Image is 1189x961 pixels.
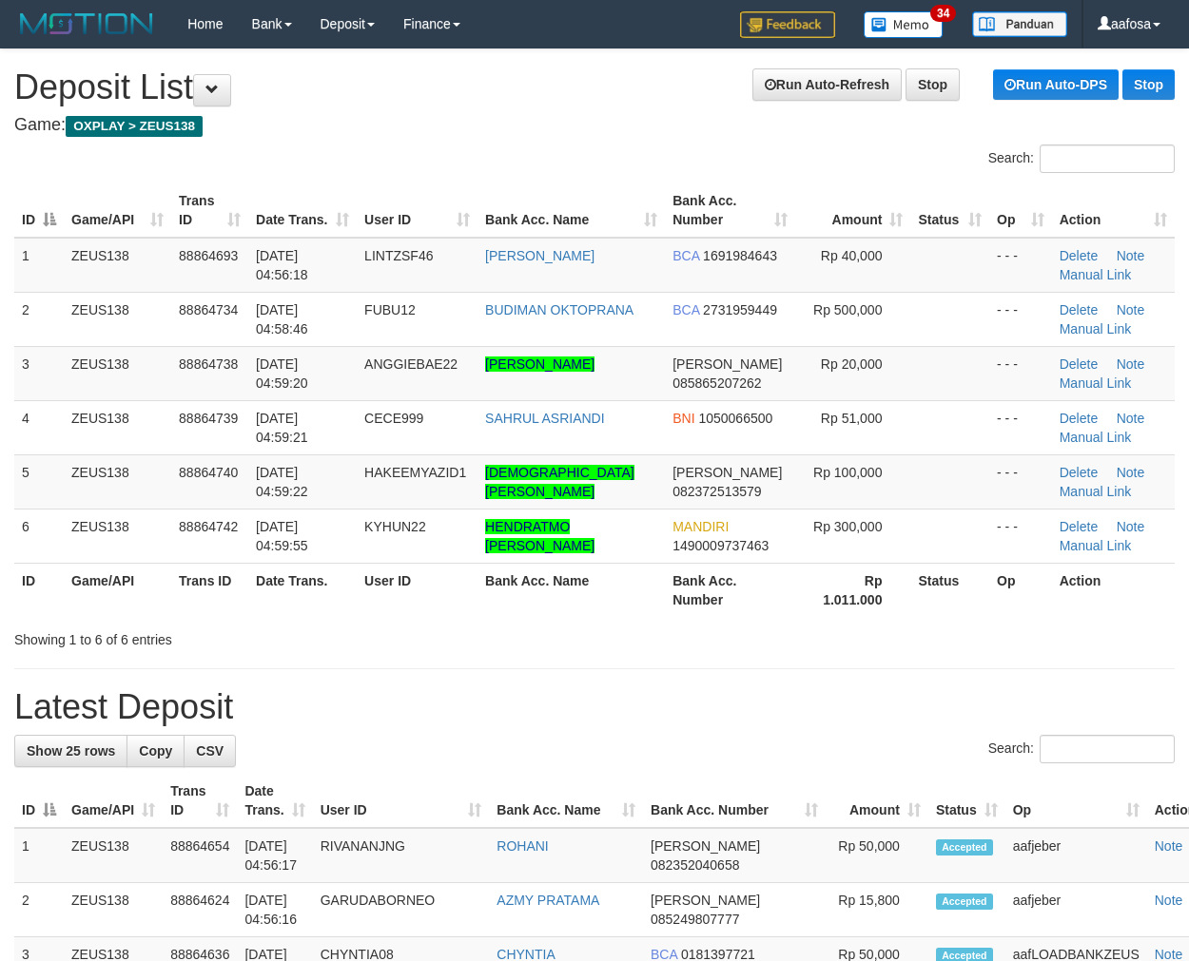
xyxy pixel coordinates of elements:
th: Rp 1.011.000 [795,563,911,617]
span: BCA [672,248,699,263]
span: MANDIRI [672,519,729,534]
th: User ID: activate to sort column ascending [313,774,490,828]
td: ZEUS138 [64,292,171,346]
th: ID [14,563,64,617]
th: Status [910,563,989,617]
span: [PERSON_NAME] [651,893,760,908]
th: Op [989,563,1052,617]
input: Search: [1040,735,1175,763]
span: LINTZSF46 [364,248,433,263]
a: Run Auto-DPS [993,69,1119,100]
td: ZEUS138 [64,400,171,454]
span: Show 25 rows [27,743,115,759]
a: Delete [1060,465,1098,480]
th: User ID [357,563,478,617]
a: Note [1117,411,1145,426]
th: Op: activate to sort column ascending [1005,774,1147,828]
img: panduan.png [972,11,1067,37]
a: Manual Link [1060,484,1132,499]
th: User ID: activate to sort column ascending [357,183,478,238]
a: Delete [1060,248,1098,263]
img: Feedback.jpg [740,11,835,38]
th: Date Trans. [248,563,357,617]
h1: Latest Deposit [14,688,1175,726]
span: Accepted [936,894,993,910]
th: Op: activate to sort column ascending [989,183,1052,238]
span: Rp 100,000 [813,465,882,480]
a: Delete [1060,411,1098,426]
td: [DATE] 04:56:17 [237,828,312,883]
span: OXPLAY > ZEUS138 [66,116,203,137]
th: Trans ID: activate to sort column ascending [171,183,248,238]
a: Show 25 rows [14,735,127,767]
td: 6 [14,509,64,563]
h4: Game: [14,116,1175,135]
td: ZEUS138 [64,346,171,400]
a: Note [1117,356,1145,372]
th: Bank Acc. Name: activate to sort column ascending [478,183,665,238]
span: [DATE] 04:58:46 [256,302,308,336]
th: Bank Acc. Name: activate to sort column ascending [489,774,643,828]
td: - - - [989,346,1052,400]
th: Date Trans.: activate to sort column ascending [248,183,357,238]
a: Note [1117,302,1145,317]
a: CSV [184,735,236,767]
a: [PERSON_NAME] [485,248,594,263]
span: 88864738 [179,356,238,372]
th: Game/API: activate to sort column ascending [64,774,163,828]
span: 88864739 [179,411,238,426]
span: 88864693 [179,248,238,263]
a: Manual Link [1060,267,1132,282]
span: [DATE] 04:59:55 [256,519,308,553]
th: Trans ID: activate to sort column ascending [163,774,237,828]
a: Run Auto-Refresh [752,68,902,101]
img: MOTION_logo.png [14,10,159,38]
span: Copy [139,743,172,759]
span: Copy 085249807777 to clipboard [651,912,739,927]
span: Rp 51,000 [821,411,883,426]
a: Copy [127,735,185,767]
a: Stop [906,68,960,101]
span: 88864740 [179,465,238,480]
span: Copy 1691984643 to clipboard [703,248,777,263]
a: Manual Link [1060,321,1132,336]
td: 2 [14,292,64,346]
span: [PERSON_NAME] [651,838,760,854]
a: [PERSON_NAME] [485,356,594,372]
span: 34 [930,5,956,22]
td: 3 [14,346,64,400]
h1: Deposit List [14,68,1175,106]
th: Amount: activate to sort column ascending [826,774,928,828]
span: BNI [672,411,694,426]
th: Bank Acc. Name [478,563,665,617]
th: ID: activate to sort column descending [14,183,64,238]
td: aafjeber [1005,828,1147,883]
a: Note [1155,893,1183,908]
a: AZMY PRATAMA [497,893,599,908]
span: 88864742 [179,519,238,534]
a: [DEMOGRAPHIC_DATA][PERSON_NAME] [485,465,634,499]
td: - - - [989,292,1052,346]
a: HENDRATMO [PERSON_NAME] [485,519,594,553]
span: Copy 082352040658 to clipboard [651,857,739,873]
span: CSV [196,743,224,759]
img: Button%20Memo.svg [864,11,944,38]
th: Action: activate to sort column ascending [1052,183,1175,238]
a: Manual Link [1060,538,1132,553]
a: Delete [1060,356,1098,372]
td: ZEUS138 [64,238,171,293]
th: Amount: activate to sort column ascending [795,183,911,238]
span: [DATE] 04:59:21 [256,411,308,445]
td: 88864624 [163,883,237,937]
span: CECE999 [364,411,423,426]
td: 1 [14,238,64,293]
span: Copy 1050066500 to clipboard [698,411,772,426]
span: [DATE] 04:59:22 [256,465,308,499]
span: KYHUN22 [364,519,426,534]
td: [DATE] 04:56:16 [237,883,312,937]
a: Stop [1122,69,1175,100]
td: 1 [14,828,64,883]
span: Rp 20,000 [821,356,883,372]
a: Note [1117,248,1145,263]
th: Bank Acc. Number: activate to sort column ascending [643,774,826,828]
